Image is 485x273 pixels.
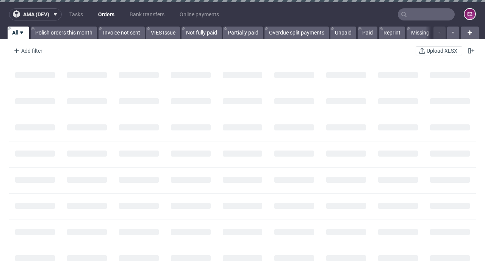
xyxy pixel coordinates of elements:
a: Unpaid [330,27,356,39]
a: VIES Issue [146,27,180,39]
a: Paid [358,27,377,39]
a: Partially paid [223,27,263,39]
button: ama (dev) [9,8,62,20]
a: Bank transfers [125,8,169,20]
span: Upload XLSX [425,48,459,53]
a: Polish orders this month [31,27,97,39]
a: Not fully paid [181,27,222,39]
a: Overdue split payments [264,27,329,39]
a: All [8,27,29,39]
div: Add filter [11,45,44,57]
figcaption: e2 [465,9,475,19]
a: Reprint [379,27,405,39]
a: Orders [94,8,119,20]
a: Invoice not sent [99,27,145,39]
a: Tasks [65,8,88,20]
button: Upload XLSX [416,46,462,55]
span: ama (dev) [23,12,49,17]
a: Online payments [175,8,224,20]
a: Missing invoice [407,27,451,39]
